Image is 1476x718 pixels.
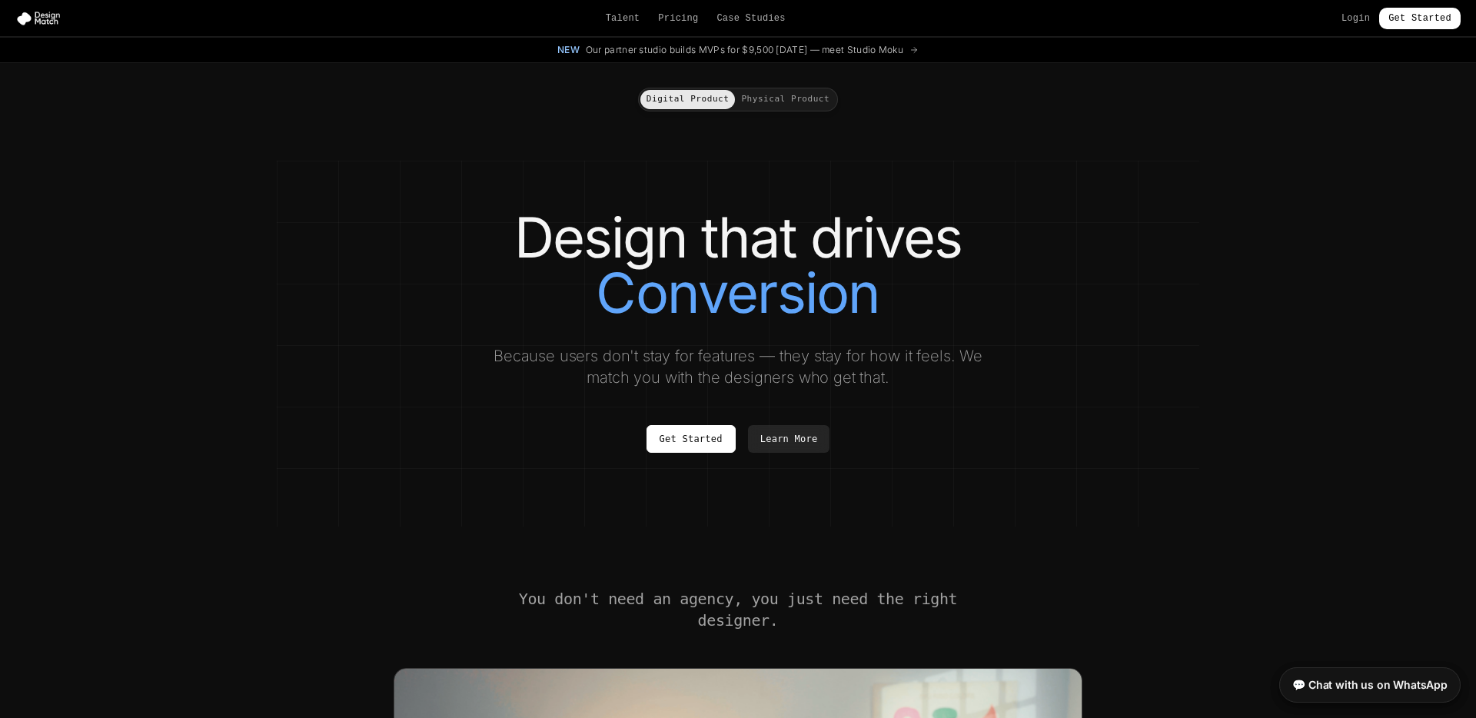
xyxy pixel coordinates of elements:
[15,11,68,26] img: Design Match
[647,425,736,453] a: Get Started
[596,265,879,321] span: Conversion
[480,345,996,388] p: Because users don't stay for features — they stay for how it feels. We match you with the designe...
[557,44,580,56] span: New
[517,588,959,631] h2: You don't need an agency, you just need the right designer.
[1379,8,1461,29] a: Get Started
[658,12,698,25] a: Pricing
[640,90,736,109] button: Digital Product
[735,90,836,109] button: Physical Product
[606,12,640,25] a: Talent
[307,210,1168,321] h1: Design that drives
[586,44,903,56] span: Our partner studio builds MVPs for $9,500 [DATE] — meet Studio Moku
[1341,12,1370,25] a: Login
[1279,667,1461,703] a: 💬 Chat with us on WhatsApp
[748,425,830,453] a: Learn More
[716,12,785,25] a: Case Studies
